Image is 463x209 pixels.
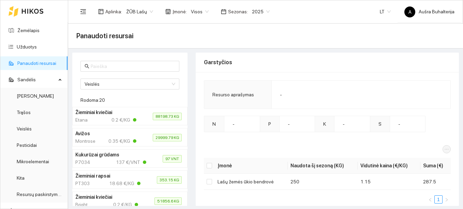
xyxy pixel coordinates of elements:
[153,134,182,141] span: 29999.79 KG
[191,6,209,17] span: Visos
[85,79,175,89] span: Veislės
[154,197,182,205] span: 51856.6 KG
[323,121,326,127] span: K
[426,195,434,204] button: left
[75,109,136,116] h4: Žieminiai kviečiai
[420,158,451,174] th: Suma (€)
[17,44,37,50] a: Užduotys
[85,64,89,69] span: search
[204,53,451,72] div: Garstyčios
[165,9,171,14] span: shop
[153,113,182,120] span: 88198.73 KG
[288,174,358,190] td: 250
[91,62,175,70] input: Paieška
[98,9,104,14] span: layout
[434,195,443,204] li: 1
[75,201,101,208] div: Bright
[157,176,182,184] span: 353.15 KG
[76,30,134,41] span: Panaudoti resursai
[443,195,451,204] li: Pirmyn
[17,28,40,33] a: Žemėlapis
[288,158,358,174] th: Naudota šį sezoną (KG)
[358,158,420,174] th: Vidutinė kaina (€/KG)
[252,6,270,17] span: 2025
[80,97,105,103] span: Rodoma: 20
[75,151,144,158] h4: Kukurūzai grūdams
[75,158,101,166] div: P7034
[404,9,454,14] span: Aušra Buhalterija
[108,137,136,145] div: 0.35 €/KG
[17,110,31,115] a: Trąšos
[173,8,187,15] span: Įmonė :
[212,121,216,127] span: N
[221,9,226,14] span: calendar
[17,142,37,148] a: Pesticidai
[17,175,25,181] a: Kita
[17,93,54,99] a: [PERSON_NAME]
[428,198,432,202] span: left
[408,6,412,17] span: A
[17,192,63,197] a: Resursų paskirstymas
[358,174,420,190] td: 1.15
[126,6,153,17] span: ŽŪB Lašų
[105,8,122,15] span: Aplinka :
[76,5,90,18] button: menu-fold
[111,116,136,124] div: 0.2 €/KG
[75,130,136,137] h4: Avižos
[378,121,382,127] span: S
[17,126,32,131] a: Veislės
[116,158,146,166] div: 137 €/VNT
[228,8,248,15] span: Sezonas :
[75,116,101,124] div: Etana
[17,73,56,86] span: Sandėlis
[343,121,345,127] span: -
[288,121,290,127] span: -
[17,159,49,164] a: Mikroelementai
[443,145,451,153] button: ellipsis
[75,137,101,145] div: Montrose
[420,174,451,190] td: 287.5
[75,172,140,180] h4: Žieminiai rapsai
[280,92,282,97] span: -
[215,174,288,190] td: Lašų žemės ūkio bendrovė
[17,60,56,66] a: Panaudoti resursai
[435,196,442,203] a: 1
[380,6,391,17] span: LT
[233,121,235,127] span: -
[443,195,451,204] button: right
[113,201,138,208] div: 0.2 €/KG
[398,121,400,127] span: -
[163,155,182,163] span: 97 VNT
[75,180,101,187] div: PT303
[426,195,434,204] li: Atgal
[445,198,449,202] span: right
[212,92,254,97] span: Resurso aprašymas
[268,121,271,127] span: P
[80,9,86,15] span: menu-fold
[109,180,140,187] div: 18.68 €/KG
[75,193,138,201] h4: Žieminiai kviečiai
[215,158,288,174] th: Įmonė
